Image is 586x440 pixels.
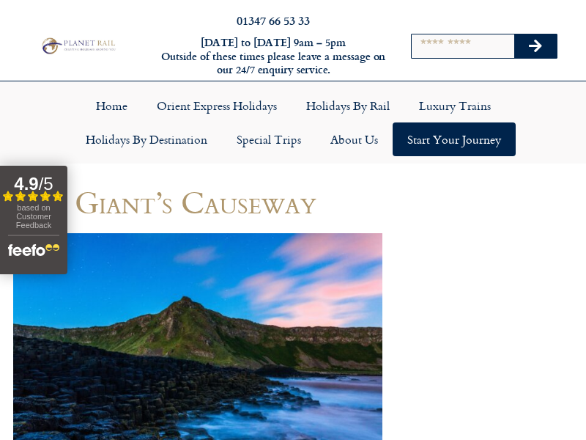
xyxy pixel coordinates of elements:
a: 01347 66 53 33 [237,12,310,29]
button: Search [514,34,557,58]
a: Home [81,89,142,122]
a: Start your Journey [393,122,516,156]
a: About Us [316,122,393,156]
a: Orient Express Holidays [142,89,292,122]
h1: The Giant’s Causeway [13,185,382,219]
nav: Menu [7,89,579,156]
h6: [DATE] to [DATE] 9am – 5pm Outside of these times please leave a message on our 24/7 enquiry serv... [160,36,387,77]
a: Special Trips [222,122,316,156]
a: Luxury Trains [404,89,505,122]
a: Holidays by Destination [71,122,222,156]
img: Planet Rail Train Holidays Logo [39,36,117,55]
a: Holidays by Rail [292,89,404,122]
